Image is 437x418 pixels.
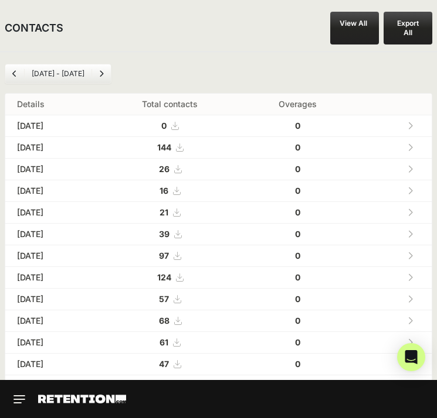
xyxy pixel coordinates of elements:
[157,272,171,282] strong: 124
[157,272,183,282] a: 124
[295,207,300,217] strong: 0
[159,164,181,174] a: 26
[330,12,379,44] a: View All
[5,267,98,289] td: [DATE]
[157,142,171,152] strong: 144
[295,337,300,347] strong: 0
[5,115,98,137] td: [DATE]
[295,142,300,152] strong: 0
[159,359,181,369] a: 47
[242,94,354,115] th: Overages
[5,94,98,115] th: Details
[92,64,111,83] a: Next
[160,207,168,217] strong: 21
[5,332,98,354] td: [DATE]
[5,64,24,83] a: Previous
[159,229,170,239] strong: 39
[295,359,300,369] strong: 0
[397,343,425,371] div: Open Intercom Messenger
[160,337,180,347] a: 61
[295,186,300,196] strong: 0
[38,395,126,403] img: Retention.com
[159,316,170,326] strong: 68
[160,186,168,196] strong: 16
[295,164,300,174] strong: 0
[5,245,98,267] td: [DATE]
[160,186,180,196] a: 16
[159,229,181,239] a: 39
[159,251,169,261] strong: 97
[24,69,92,78] li: [DATE] - [DATE]
[295,272,300,282] strong: 0
[157,142,183,152] a: 144
[159,294,181,304] a: 57
[5,375,98,397] td: [DATE]
[5,159,98,180] td: [DATE]
[5,202,98,224] td: [DATE]
[5,180,98,202] td: [DATE]
[5,354,98,375] td: [DATE]
[159,251,181,261] a: 97
[5,20,63,36] h2: CONTACTS
[160,207,180,217] a: 21
[5,137,98,159] td: [DATE]
[159,294,169,304] strong: 57
[295,316,300,326] strong: 0
[160,337,168,347] strong: 61
[159,316,181,326] a: 68
[98,94,242,115] th: Total contacts
[5,224,98,245] td: [DATE]
[5,310,98,332] td: [DATE]
[384,12,432,44] button: Export All
[161,121,167,131] strong: 0
[159,359,169,369] strong: 47
[295,294,300,304] strong: 0
[295,229,300,239] strong: 0
[159,164,170,174] strong: 26
[295,121,300,131] strong: 0
[295,251,300,261] strong: 0
[5,289,98,310] td: [DATE]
